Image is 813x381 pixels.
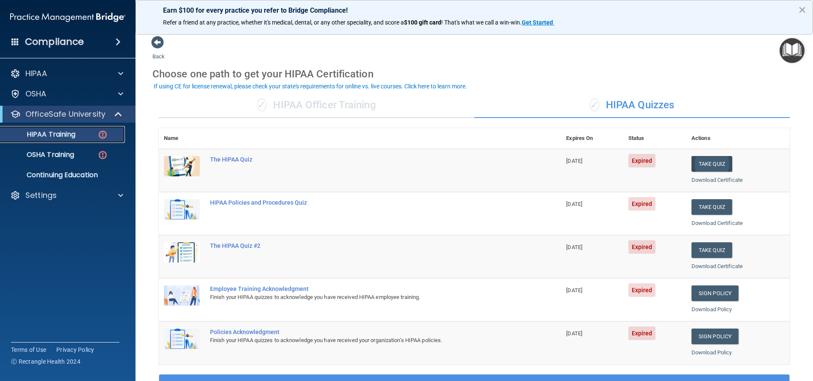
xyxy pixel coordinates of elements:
[628,197,656,211] span: Expired
[11,357,80,366] span: Ⓒ Rectangle Health 2024
[10,9,125,26] img: PMB logo
[566,287,582,293] span: [DATE]
[566,201,582,207] span: [DATE]
[56,345,94,354] a: Privacy Policy
[210,329,519,335] div: Policies Acknowledgment
[154,83,467,89] div: If using CE for license renewal, please check your state's requirements for online vs. live cours...
[97,129,108,140] img: danger-circle.6113f641.png
[628,240,656,254] span: Expired
[163,6,785,14] p: Earn $100 for every practice you refer to Bridge Compliance!
[566,330,582,337] span: [DATE]
[628,154,656,167] span: Expired
[691,220,743,226] a: Download Certificate
[25,36,84,48] h4: Compliance
[404,19,441,26] strong: $100 gift card
[10,109,123,119] a: OfficeSafe University
[6,130,75,139] p: HIPAA Training
[522,19,554,26] a: Get Started
[97,150,108,160] img: danger-circle.6113f641.png
[210,292,519,302] div: Finish your HIPAA quizzes to acknowledge you have received HIPAA employee training.
[691,349,732,356] a: Download Policy
[566,244,582,250] span: [DATE]
[691,285,738,301] a: Sign Policy
[152,62,796,86] div: Choose one path to get your HIPAA Certification
[561,128,623,149] th: Expires On
[210,285,519,292] div: Employee Training Acknowledgment
[6,171,121,179] p: Continuing Education
[691,199,732,215] button: Take Quiz
[10,190,123,200] a: Settings
[10,69,123,79] a: HIPAA
[691,263,743,269] a: Download Certificate
[152,43,165,60] a: Back
[210,335,519,345] div: Finish your HIPAA quizzes to acknowledge you have received your organization’s HIPAA policies.
[798,3,806,16] button: Close
[257,99,266,111] span: ✓
[590,99,599,111] span: ✓
[691,242,732,258] button: Take Quiz
[522,19,553,26] strong: Get Started
[25,190,57,200] p: Settings
[628,283,656,297] span: Expired
[566,158,582,164] span: [DATE]
[210,156,519,163] div: The HIPAA Quiz
[10,89,123,99] a: OSHA
[210,199,519,206] div: HIPAA Policies and Procedures Quiz
[152,82,468,90] button: If using CE for license renewal, please check your state's requirements for online vs. live cours...
[159,128,205,149] th: Name
[474,93,790,118] div: HIPAA Quizzes
[691,177,743,183] a: Download Certificate
[691,329,738,344] a: Sign Policy
[691,156,732,172] button: Take Quiz
[11,345,46,354] a: Terms of Use
[159,93,474,118] div: HIPAA Officer Training
[691,306,732,312] a: Download Policy
[780,38,805,63] button: Open Resource Center
[6,151,74,159] p: OSHA Training
[25,89,47,99] p: OSHA
[210,242,519,249] div: The HIPAA Quiz #2
[628,326,656,340] span: Expired
[686,128,790,149] th: Actions
[623,128,686,149] th: Status
[25,109,105,119] p: OfficeSafe University
[441,19,522,26] span: ! That's what we call a win-win.
[163,19,404,26] span: Refer a friend at any practice, whether it's medical, dental, or any other speciality, and score a
[25,69,47,79] p: HIPAA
